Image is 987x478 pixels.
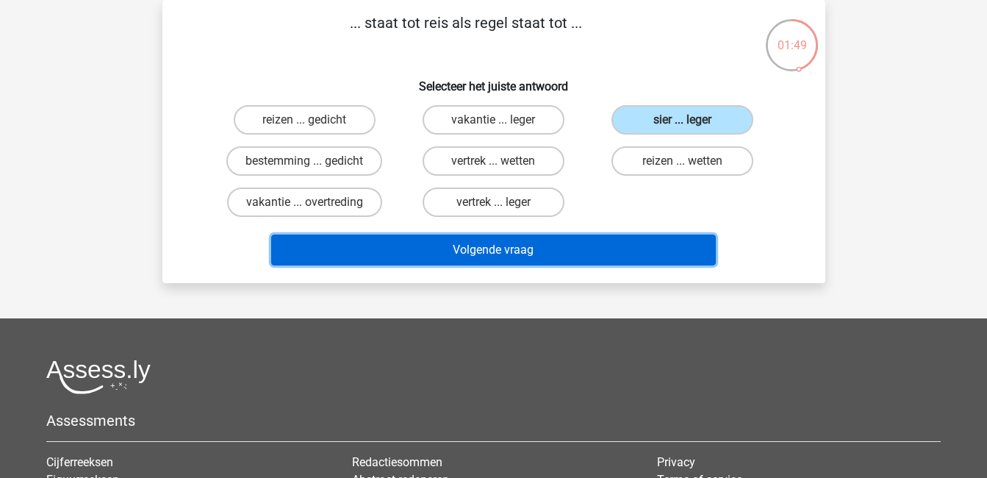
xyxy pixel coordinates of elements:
[423,188,564,217] label: vertrek ... leger
[423,105,564,135] label: vakantie ... leger
[46,412,941,429] h5: Assessments
[352,455,442,469] a: Redactiesommen
[611,105,753,135] label: sier ... leger
[46,360,151,394] img: Assessly logo
[46,455,113,469] a: Cijferreeksen
[657,455,695,469] a: Privacy
[186,68,802,93] h6: Selecteer het juiste antwoord
[226,146,382,176] label: bestemming ... gedicht
[234,105,376,135] label: reizen ... gedicht
[764,18,819,54] div: 01:49
[271,235,716,265] button: Volgende vraag
[611,146,753,176] label: reizen ... wetten
[227,188,382,217] label: vakantie ... overtreding
[423,146,564,176] label: vertrek ... wetten
[186,12,747,56] p: ... staat tot reis als regel staat tot ...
